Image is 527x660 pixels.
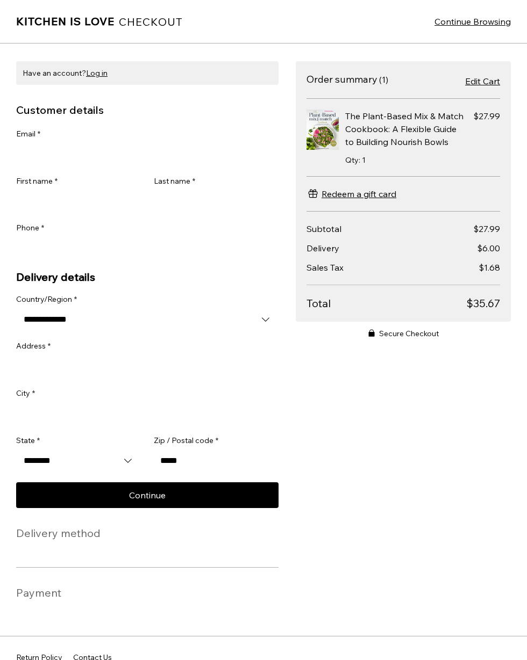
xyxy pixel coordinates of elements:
[86,68,108,78] button: Log in
[16,526,101,540] h2: Delivery method
[23,68,108,78] span: Have an account?
[345,155,366,165] span: Qty: 1
[466,296,500,311] span: $35.67
[16,388,35,399] label: City
[16,129,279,472] form: Ecom Template
[16,129,40,140] label: Email
[307,262,344,273] span: Sales Tax
[16,13,115,30] a: Kitchen is Love
[119,15,183,28] h1: CHECKOUT
[154,450,272,472] input: Zip / Postal code
[307,296,466,311] span: Total
[16,223,44,234] label: Phone
[16,482,279,508] button: Continue
[154,436,218,446] label: Zip / Postal code
[16,61,279,618] section: Checkout form section including customer and delivery details, delivery method, and payment options.
[16,436,40,446] label: State
[379,74,388,85] span: Number of items 1
[16,294,77,305] label: Country/Region
[477,243,500,253] span: $6.00
[307,110,339,150] img: The Plant-Based Mix & Match Cookbook: A Flexible Guide to Building Nourish Bowls
[345,111,464,147] span: The Plant-Based Mix & Match Cookbook: A Flexible Guide to Building Nourish Bowls
[307,223,341,234] span: Subtotal
[154,191,272,212] input: Last name
[16,341,51,352] label: Address
[16,103,104,117] h2: Customer details
[16,191,134,212] input: First name
[307,99,500,177] ul: Items
[368,329,375,337] svg: Secure Checkout
[16,176,58,187] label: First name
[307,73,378,85] h2: Order summary
[154,176,195,187] label: Last name
[473,223,500,234] span: $27.99
[473,110,500,122] span: Price $27.99
[16,144,272,165] input: Email
[322,187,396,200] span: Redeem a gift card
[129,491,166,499] span: Continue
[379,328,439,339] span: Secure Checkout
[307,187,396,200] button: Redeem a gift card
[435,15,511,28] a: Continue Browsing
[307,243,339,253] span: Delivery
[479,262,500,273] span: $1.68
[16,270,279,284] h2: Delivery details
[465,75,500,88] a: Edit Cart
[16,238,272,259] input: Phone
[16,586,61,599] h2: Payment
[307,222,500,311] section: Total due breakdown
[16,403,272,425] input: City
